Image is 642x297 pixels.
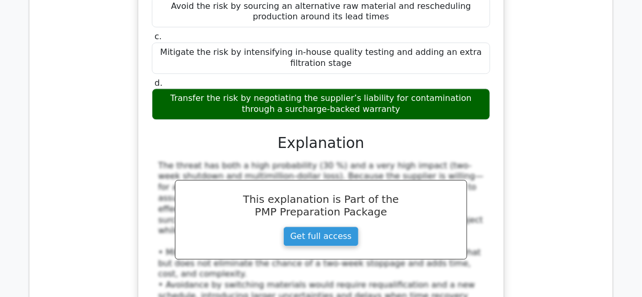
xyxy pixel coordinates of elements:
[283,226,358,246] a: Get full access
[154,31,162,41] span: c.
[158,134,484,152] h3: Explanation
[154,78,162,88] span: d.
[152,88,490,120] div: Transfer the risk by negotiating the supplier’s liability for contamination through a surcharge-b...
[152,42,490,74] div: Mitigate the risk by intensifying in-house quality testing and adding an extra filtration stage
